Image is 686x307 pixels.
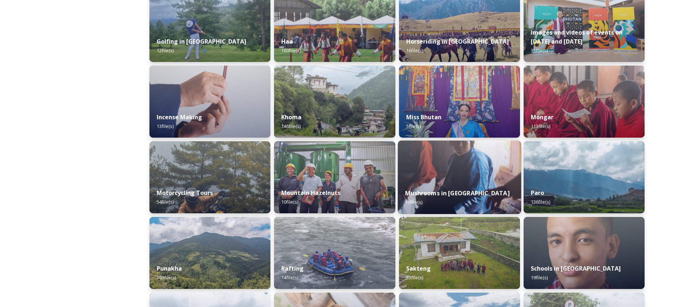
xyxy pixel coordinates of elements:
span: 53 file(s) [406,274,423,281]
img: Sakteng%2520070723%2520by%2520Nantawat-5.jpg [399,217,520,289]
span: 35 file(s) [531,47,548,54]
span: 5 file(s) [406,123,421,129]
strong: Haa [281,37,293,45]
span: 54 file(s) [157,199,174,205]
strong: Incense Making [157,113,202,121]
img: _SCH7798.jpg [398,141,521,214]
strong: Mushrooms in [GEOGRAPHIC_DATA] [405,189,510,197]
strong: Paro [531,189,544,197]
strong: Images and videos of events on [DATE] and [DATE] [531,28,623,45]
strong: Miss Bhutan [406,113,441,121]
img: 2022-10-01%252012.59.42.jpg [149,217,270,289]
span: 19 file(s) [531,274,548,281]
strong: Mongar [531,113,553,121]
img: f73f969a-3aba-4d6d-a863-38e7472ec6b1.JPG [274,217,395,289]
strong: Khoma [281,113,301,121]
img: WattBryan-20170720-0740-P50.jpg [274,141,395,213]
strong: Mountain Hazelnuts [281,189,340,197]
span: 14 file(s) [281,274,298,281]
img: Miss%2520Bhutan%2520Tashi%2520Choden%25205.jpg [399,66,520,138]
span: 16 file(s) [406,47,423,54]
span: 10 file(s) [281,199,298,205]
span: 13 file(s) [157,123,174,129]
span: 19 file(s) [405,199,422,205]
img: By%2520Leewang%2520Tobgay%252C%2520President%252C%2520The%2520Badgers%2520Motorcycle%2520Club%252... [149,141,270,213]
span: 146 file(s) [281,123,301,129]
span: 160 file(s) [281,47,301,54]
img: Paro%2520050723%2520by%2520Amp%2520Sripimanwat-20.jpg [524,141,645,213]
span: 113 file(s) [531,123,550,129]
span: 103 file(s) [157,274,176,281]
strong: Schools in [GEOGRAPHIC_DATA] [531,264,621,272]
strong: Sakteng [406,264,431,272]
strong: Rafting [281,264,304,272]
img: Khoma%2520130723%2520by%2520Amp%2520Sripimanwat-7.jpg [274,66,395,138]
strong: Punakha [157,264,182,272]
span: 12 file(s) [157,47,174,54]
strong: Horseriding in [GEOGRAPHIC_DATA] [406,37,509,45]
img: Mongar%2520and%2520Dametshi%2520110723%2520by%2520Amp%2520Sripimanwat-9.jpg [524,66,645,138]
span: 136 file(s) [531,199,550,205]
strong: Motorcycling Tours [157,189,213,197]
img: _SCH2151_FINAL_RGB.jpg [524,217,645,289]
img: _SCH5631.jpg [149,66,270,138]
strong: Golfing in [GEOGRAPHIC_DATA] [157,37,246,45]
